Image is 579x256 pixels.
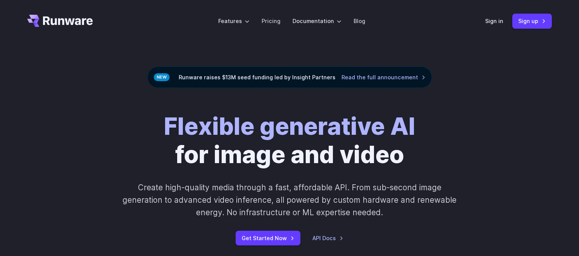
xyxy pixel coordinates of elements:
a: API Docs [312,234,343,242]
h1: for image and video [164,112,415,169]
div: Runware raises $13M seed funding led by Insight Partners [147,66,432,88]
a: Sign in [485,17,503,25]
strong: Flexible generative AI [164,112,415,140]
label: Features [218,17,250,25]
a: Read the full announcement [342,73,426,82]
label: Documentation [293,17,342,25]
a: Sign up [512,14,552,28]
a: Get Started Now [236,231,300,245]
a: Pricing [262,17,280,25]
a: Blog [354,17,365,25]
a: Go to / [27,15,93,27]
p: Create high-quality media through a fast, affordable API. From sub-second image generation to adv... [122,181,458,219]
